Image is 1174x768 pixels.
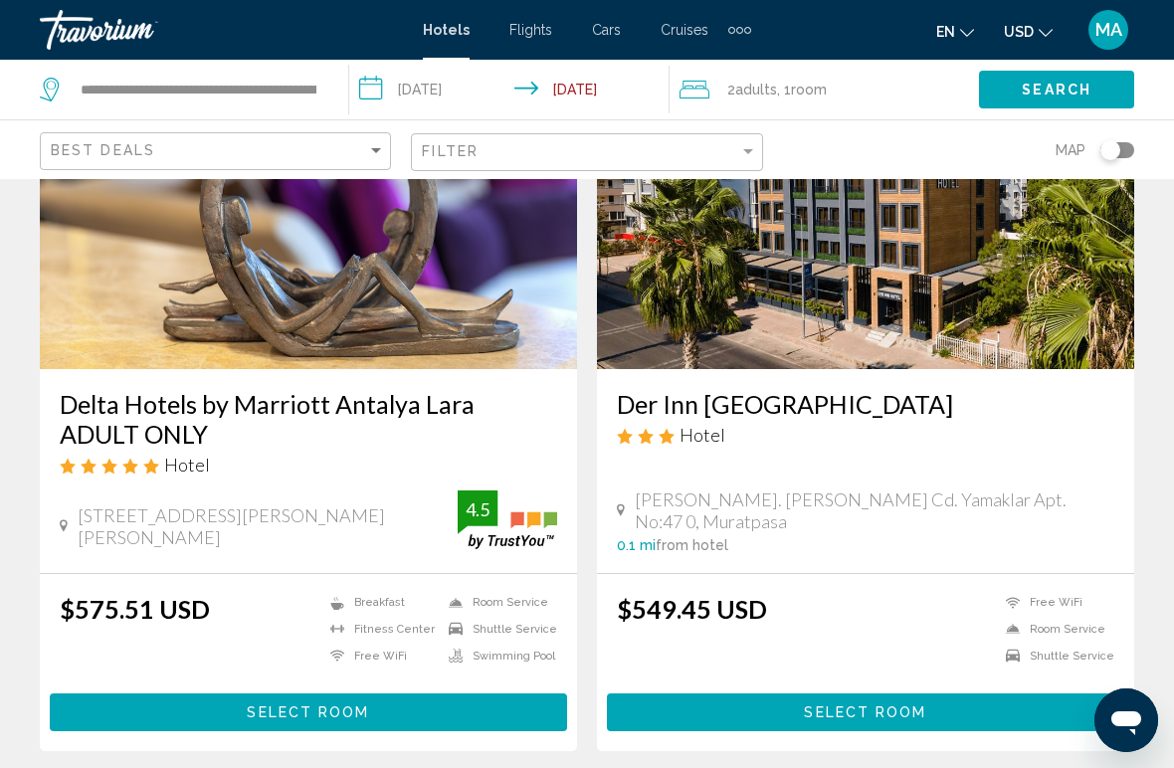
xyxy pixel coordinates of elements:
li: Free WiFi [320,648,439,665]
img: trustyou-badge.svg [458,490,557,549]
span: Search [1022,83,1091,98]
span: 2 [727,76,777,103]
span: Hotel [680,424,725,446]
span: Best Deals [51,142,155,158]
button: Search [979,71,1134,107]
span: Select Room [804,705,926,721]
button: Select Room [50,693,567,730]
iframe: Кнопка запуска окна обмена сообщениями [1094,688,1158,752]
li: Swimming Pool [439,648,557,665]
button: Change currency [1004,17,1053,46]
img: Hotel image [40,51,577,369]
span: 0.1 mi [617,537,656,553]
span: [PERSON_NAME]. [PERSON_NAME] Cd. Yamaklar Apt. No:47 0, Muratpasa [635,488,1114,532]
mat-select: Sort by [51,143,385,160]
button: Filter [411,132,762,173]
li: Room Service [996,621,1114,638]
button: Check-in date: Sep 11, 2025 Check-out date: Sep 15, 2025 [349,60,669,119]
a: Flights [509,22,552,38]
a: Hotels [423,22,470,38]
span: Room [791,82,827,97]
span: from hotel [656,537,728,553]
li: Shuttle Service [439,621,557,638]
a: Delta Hotels by Marriott Antalya Lara ADULT ONLY [60,389,557,449]
div: 4.5 [458,497,497,521]
span: Adults [735,82,777,97]
span: Hotel [164,454,210,476]
span: [STREET_ADDRESS][PERSON_NAME][PERSON_NAME] [78,504,458,548]
li: Breakfast [320,594,439,611]
img: Hotel image [597,51,1134,369]
button: Toggle map [1085,141,1134,159]
ins: $575.51 USD [60,594,210,624]
button: User Menu [1082,9,1134,51]
li: Shuttle Service [996,648,1114,665]
span: Filter [422,143,479,159]
a: Select Room [607,698,1124,720]
li: Room Service [439,594,557,611]
button: Select Room [607,693,1124,730]
a: Der Inn [GEOGRAPHIC_DATA] [617,389,1114,419]
a: Travorium [40,10,403,50]
span: USD [1004,24,1034,40]
button: Change language [936,17,974,46]
a: Cars [592,22,621,38]
li: Fitness Center [320,621,439,638]
a: Select Room [50,698,567,720]
button: Travelers: 2 adults, 0 children [670,60,979,119]
div: 3 star Hotel [617,424,1114,446]
span: MA [1095,20,1122,40]
span: Map [1056,136,1085,164]
span: , 1 [777,76,827,103]
div: 5 star Hotel [60,454,557,476]
a: Cruises [661,22,708,38]
span: en [936,24,955,40]
li: Free WiFi [996,594,1114,611]
span: Select Room [247,705,369,721]
ins: $549.45 USD [617,594,767,624]
button: Extra navigation items [728,14,751,46]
